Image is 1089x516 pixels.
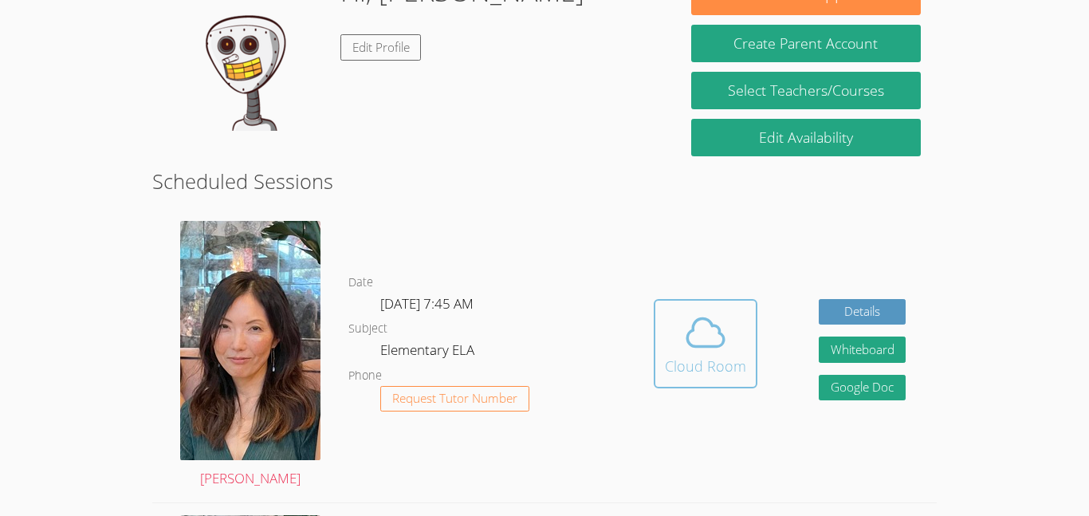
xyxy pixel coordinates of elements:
h2: Scheduled Sessions [152,166,937,196]
button: Cloud Room [654,299,757,388]
dd: Elementary ELA [380,339,478,366]
a: Edit Availability [691,119,921,156]
button: Whiteboard [819,337,906,363]
a: Edit Profile [340,34,422,61]
dt: Phone [348,366,382,386]
a: Select Teachers/Courses [691,72,921,109]
button: Create Parent Account [691,25,921,62]
div: Cloud Room [665,355,746,377]
span: [DATE] 7:45 AM [380,294,474,313]
span: Request Tutor Number [392,392,517,404]
img: avatar.png [180,221,320,460]
a: Google Doc [819,375,906,401]
button: Request Tutor Number [380,386,529,412]
dt: Subject [348,319,387,339]
dt: Date [348,273,373,293]
a: Details [819,299,906,325]
a: [PERSON_NAME] [180,221,320,490]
